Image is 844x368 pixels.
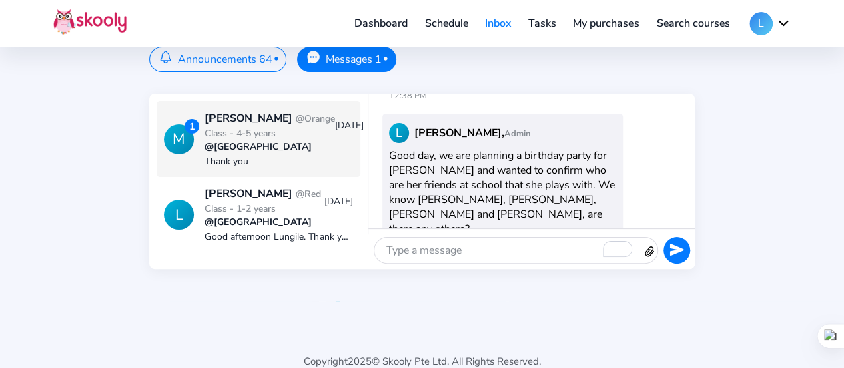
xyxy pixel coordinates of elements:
[416,13,477,34] a: Schedule
[414,126,530,140] span: [PERSON_NAME],
[205,112,335,140] span: @Orange Class - 4-5 years
[149,47,286,72] button: Announcements 64•
[297,47,396,72] button: Messages 1•
[564,13,648,34] a: My purchases
[520,13,565,34] a: Tasks
[205,111,335,140] div: [PERSON_NAME]
[648,13,739,34] a: Search courses
[374,238,642,263] div: To enrich screen reader interactions, please activate Accessibility in Grammarly extension settings
[669,242,684,257] ion-icon: send
[348,355,372,368] span: 2025
[335,119,364,132] div: [DATE]
[504,128,530,140] span: Admin
[642,244,657,263] button: attach outline
[389,123,409,143] div: L
[205,216,352,228] div: @[GEOGRAPHIC_DATA]
[306,50,320,64] ion-icon: chatbubble ellipses
[382,114,623,240] div: Good day, we are planning a birthday party for [PERSON_NAME] and wanted to confirm who are her fr...
[639,241,661,262] ion-icon: attach outline
[159,50,173,64] ion-icon: notifications outline
[382,89,623,102] span: 12:38 PM
[205,186,324,216] div: [PERSON_NAME]
[205,230,352,243] div: Good afternoon Lungile. Thank you so much for letting us know. Have a lovely afternoon.
[164,124,194,154] div: M
[663,237,690,264] button: send
[185,119,199,134] div: 1
[383,51,388,65] span: •
[164,200,194,230] div: L
[749,12,791,35] button: Lchevron down outline
[274,51,279,65] span: •
[53,9,127,35] img: Skooly
[476,13,520,34] a: Inbox
[205,140,364,153] div: @[GEOGRAPHIC_DATA]
[346,13,416,34] a: Dashboard
[205,155,364,168] div: Thank you
[324,195,352,208] div: [DATE]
